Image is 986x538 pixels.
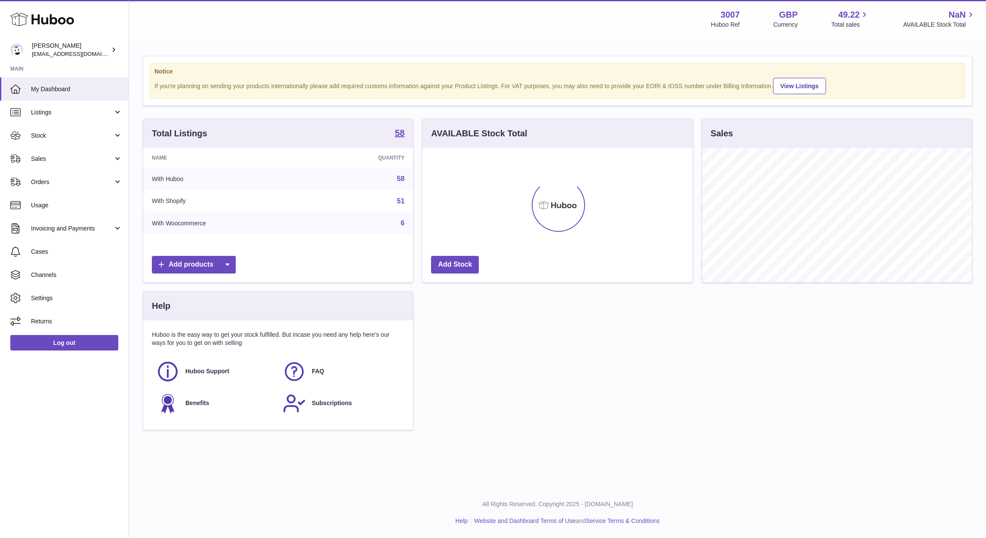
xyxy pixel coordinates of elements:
[143,168,311,190] td: With Huboo
[152,128,207,139] h3: Total Listings
[31,178,113,186] span: Orders
[711,128,733,139] h3: Sales
[185,367,229,375] span: Huboo Support
[395,129,404,137] strong: 58
[152,300,170,312] h3: Help
[32,42,109,58] div: [PERSON_NAME]
[143,148,311,168] th: Name
[903,21,976,29] span: AVAILABLE Stock Total
[143,212,311,234] td: With Woocommerce
[431,256,479,274] a: Add Stock
[185,399,209,407] span: Benefits
[283,392,401,415] a: Subscriptions
[31,132,113,140] span: Stock
[156,360,274,383] a: Huboo Support
[152,331,404,347] p: Huboo is the easy way to get your stock fulfilled. But incase you need any help here's our ways f...
[779,9,798,21] strong: GBP
[311,148,413,168] th: Quantity
[838,9,860,21] span: 49.22
[401,219,404,227] a: 6
[949,9,966,21] span: NaN
[10,43,23,56] img: bevmay@maysama.com
[831,9,869,29] a: 49.22 Total sales
[456,517,468,524] a: Help
[156,392,274,415] a: Benefits
[711,21,740,29] div: Huboo Ref
[397,175,405,182] a: 58
[31,201,122,209] span: Usage
[152,256,236,274] a: Add products
[773,21,798,29] div: Currency
[31,271,122,279] span: Channels
[471,517,659,525] li: and
[773,78,826,94] a: View Listings
[143,190,311,212] td: With Shopify
[32,50,126,57] span: [EMAIL_ADDRESS][DOMAIN_NAME]
[31,294,122,302] span: Settings
[31,224,113,233] span: Invoicing and Payments
[136,500,979,508] p: All Rights Reserved. Copyright 2025 - [DOMAIN_NAME]
[312,399,352,407] span: Subscriptions
[283,360,401,383] a: FAQ
[154,77,961,94] div: If you're planning on sending your products internationally please add required customs informati...
[154,68,961,76] strong: Notice
[31,248,122,256] span: Cases
[397,197,405,205] a: 51
[586,517,660,524] a: Service Terms & Conditions
[903,9,976,29] a: NaN AVAILABLE Stock Total
[31,108,113,117] span: Listings
[474,517,576,524] a: Website and Dashboard Terms of Use
[395,129,404,139] a: 58
[31,317,122,326] span: Returns
[721,9,740,21] strong: 3007
[10,335,118,350] a: Log out
[431,128,527,139] h3: AVAILABLE Stock Total
[31,85,122,93] span: My Dashboard
[31,155,113,163] span: Sales
[312,367,324,375] span: FAQ
[831,21,869,29] span: Total sales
